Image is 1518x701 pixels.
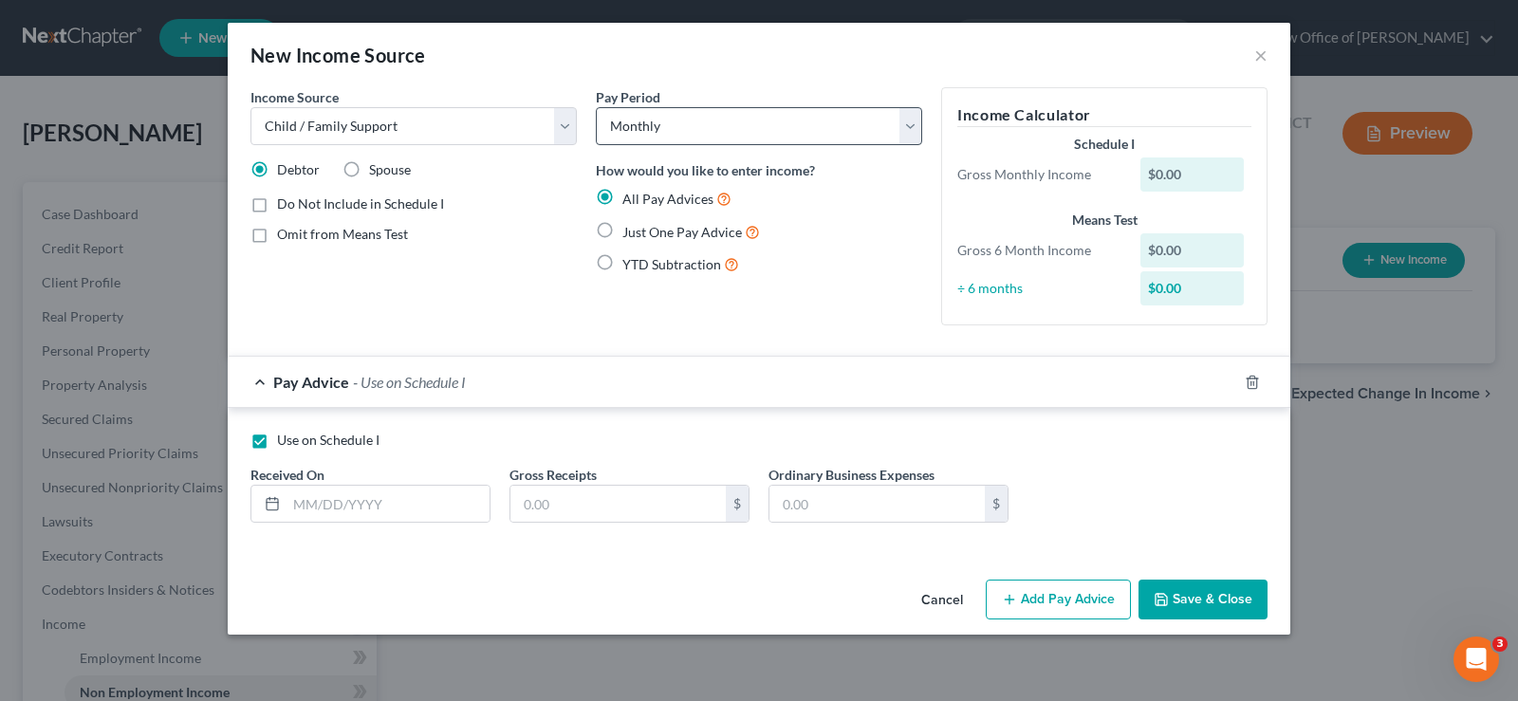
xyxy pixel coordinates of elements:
[957,211,1251,230] div: Means Test
[250,467,324,483] span: Received On
[1140,233,1245,267] div: $0.00
[273,373,349,391] span: Pay Advice
[277,161,320,177] span: Debtor
[948,241,1131,260] div: Gross 6 Month Income
[948,279,1131,298] div: ÷ 6 months
[509,465,597,485] label: Gross Receipts
[1140,157,1245,192] div: $0.00
[1140,271,1245,305] div: $0.00
[277,432,379,448] span: Use on Schedule I
[1492,636,1508,652] span: 3
[250,89,339,105] span: Income Source
[948,165,1131,184] div: Gross Monthly Income
[369,161,411,177] span: Spouse
[1138,580,1268,619] button: Save & Close
[277,226,408,242] span: Omit from Means Test
[726,486,749,522] div: $
[1453,636,1499,682] iframe: Intercom live chat
[1254,44,1268,66] button: ×
[622,191,713,207] span: All Pay Advices
[596,160,815,180] label: How would you like to enter income?
[287,486,490,522] input: MM/DD/YYYY
[957,103,1251,127] h5: Income Calculator
[985,486,1008,522] div: $
[277,195,444,212] span: Do Not Include in Schedule I
[596,87,660,107] label: Pay Period
[906,581,978,619] button: Cancel
[510,486,726,522] input: 0.00
[622,256,721,272] span: YTD Subtraction
[957,135,1251,154] div: Schedule I
[622,224,742,240] span: Just One Pay Advice
[250,42,426,68] div: New Income Source
[769,486,985,522] input: 0.00
[768,465,935,485] label: Ordinary Business Expenses
[986,580,1131,619] button: Add Pay Advice
[353,373,466,391] span: - Use on Schedule I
